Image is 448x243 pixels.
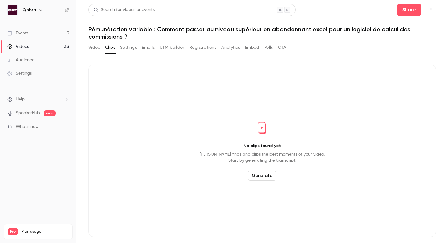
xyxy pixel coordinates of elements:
img: Qobra [8,5,17,15]
div: Settings [7,70,32,76]
button: Emails [142,43,155,52]
button: Registrations [189,43,216,52]
h6: Qobra [23,7,36,13]
p: [PERSON_NAME] finds and clips the best moments of your video. Start by generating the transcript. [200,151,325,164]
button: Share [397,4,421,16]
div: Search for videos or events [94,7,155,13]
span: Pro [8,228,18,235]
div: Events [7,30,28,36]
p: No clips found yet [244,143,281,149]
button: Polls [264,43,273,52]
button: Video [88,43,100,52]
button: Analytics [221,43,240,52]
div: Audience [7,57,34,63]
button: Clips [105,43,115,52]
iframe: Noticeable Trigger [62,124,69,130]
button: Settings [120,43,137,52]
button: Top Bar Actions [426,5,436,15]
span: What's new [16,124,39,130]
span: new [44,110,56,116]
div: Videos [7,44,29,50]
span: Help [16,96,25,103]
h1: Rémunération variable : Comment passer au niveau supérieur en abandonnant excel pour un logiciel ... [88,26,436,40]
li: help-dropdown-opener [7,96,69,103]
button: CTA [278,43,286,52]
span: Plan usage [22,229,69,234]
button: Embed [245,43,259,52]
button: Generate [248,171,276,181]
button: UTM builder [160,43,184,52]
a: SpeakerHub [16,110,40,116]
